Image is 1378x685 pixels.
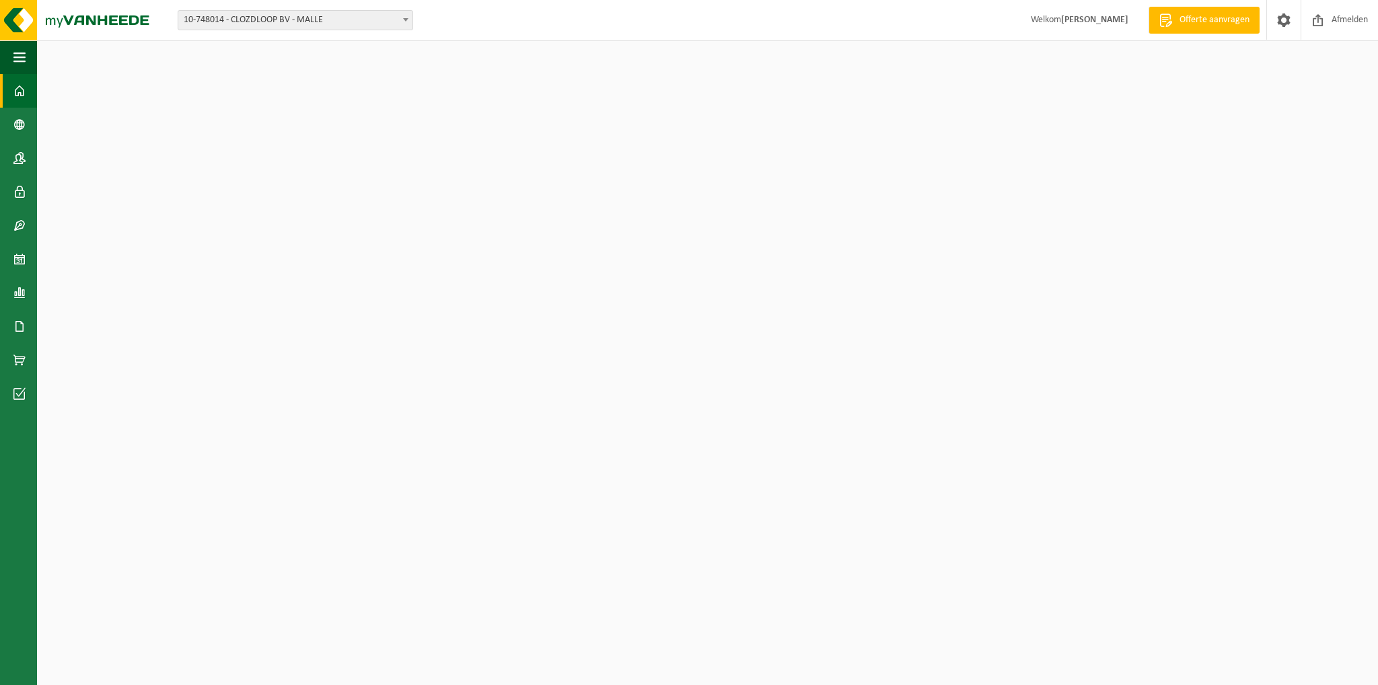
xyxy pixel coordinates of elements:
span: 10-748014 - CLOZDLOOP BV - MALLE [178,11,412,30]
span: 10-748014 - CLOZDLOOP BV - MALLE [178,10,413,30]
span: Offerte aanvragen [1176,13,1253,27]
strong: [PERSON_NAME] [1061,15,1128,25]
iframe: chat widget [7,655,225,685]
a: Offerte aanvragen [1149,7,1260,34]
